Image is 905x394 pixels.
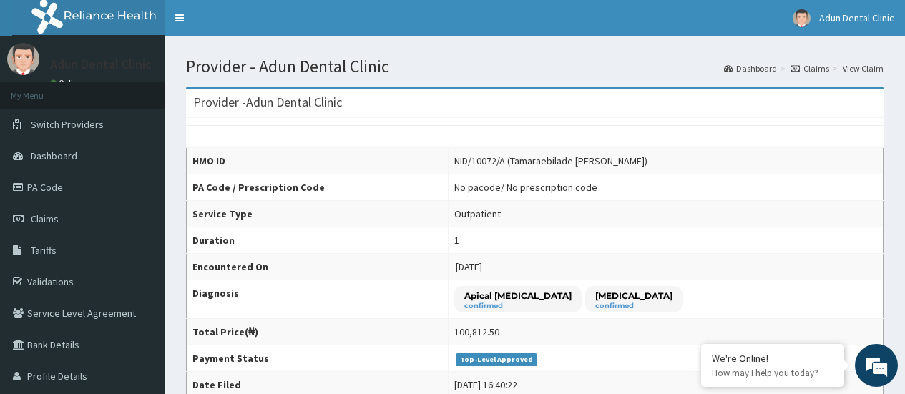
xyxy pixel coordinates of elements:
[187,227,449,254] th: Duration
[819,11,894,24] span: Adun Dental Clinic
[724,62,777,74] a: Dashboard
[187,345,449,372] th: Payment Status
[187,201,449,227] th: Service Type
[712,352,833,365] div: We're Online!
[186,57,884,76] h1: Provider - Adun Dental Clinic
[595,290,672,302] p: [MEDICAL_DATA]
[50,78,84,88] a: Online
[595,302,672,310] small: confirmed
[7,43,39,75] img: User Image
[31,244,57,257] span: Tariffs
[712,367,833,379] p: How may I help you today?
[193,96,342,109] h3: Provider - Adun Dental Clinic
[31,149,77,162] span: Dashboard
[464,290,572,302] p: Apical [MEDICAL_DATA]
[454,180,597,194] div: No pacode / No prescription code
[454,378,517,392] div: [DATE] 16:40:22
[456,260,482,273] span: [DATE]
[464,302,572,310] small: confirmed
[187,254,449,280] th: Encountered On
[454,325,499,339] div: 100,812.50
[456,353,538,366] span: Top-Level Approved
[843,62,884,74] a: View Claim
[31,118,104,131] span: Switch Providers
[187,174,449,201] th: PA Code / Prescription Code
[793,9,811,27] img: User Image
[187,319,449,345] th: Total Price(₦)
[791,62,829,74] a: Claims
[31,212,59,225] span: Claims
[187,148,449,174] th: HMO ID
[454,154,647,168] div: NID/10072/A (Tamaraebilade [PERSON_NAME])
[187,280,449,319] th: Diagnosis
[454,207,501,221] div: Outpatient
[454,233,459,247] div: 1
[50,58,152,71] p: Adun Dental Clinic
